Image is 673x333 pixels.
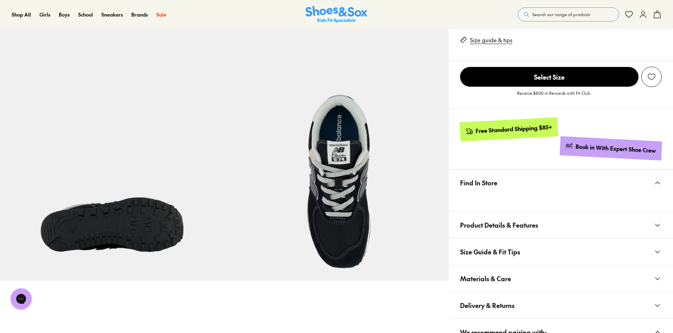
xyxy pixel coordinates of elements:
[306,6,367,23] a: Shoes & Sox
[641,67,662,87] button: Add to Wishlist
[460,172,497,193] span: Find In Store
[459,117,558,141] a: Free Standard Shipping $85+
[12,11,31,18] a: Shop All
[517,90,590,103] p: Receive $8.00 in Rewards with Fit Club
[460,196,662,203] iframe: Find in Store
[575,143,656,155] div: Book in With Expert Shoe Crew
[532,11,590,18] span: Search our range of products
[449,265,673,292] button: Materials & Care
[460,295,515,316] span: Delivery & Returns
[460,241,520,262] span: Size Guide & Fit Tips
[449,292,673,319] button: Delivery & Returns
[470,36,512,44] a: Size guide & tips
[59,11,70,18] a: Boys
[449,169,673,196] button: Find In Store
[78,11,93,18] a: School
[101,11,123,18] a: Sneakers
[449,239,673,265] button: Size Guide & Fit Tips
[131,11,148,18] a: Brands
[449,212,673,238] button: Product Details & Features
[7,286,35,312] iframe: Gorgias live chat messenger
[156,11,166,18] a: Sale
[460,215,538,235] span: Product Details & Features
[39,11,50,18] a: Girls
[460,268,511,289] span: Materials & Care
[475,123,552,135] div: Free Standard Shipping $85+
[306,6,367,23] img: SNS_Logo_Responsive.svg
[460,67,639,87] button: Select Size
[518,7,619,21] button: Search our range of products
[560,136,662,161] a: Book in With Expert Shoe Crew
[224,56,448,280] img: 7-522560_1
